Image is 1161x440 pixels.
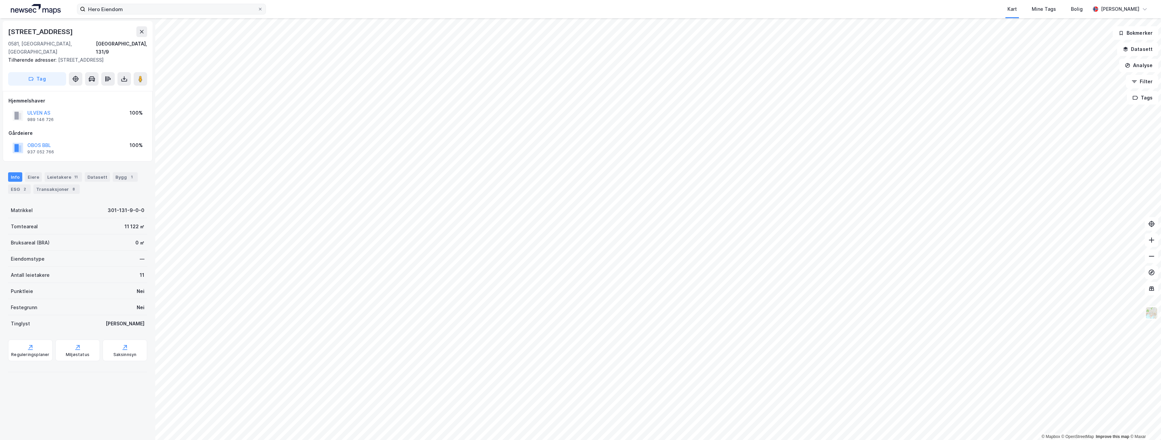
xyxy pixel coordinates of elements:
iframe: Chat Widget [1127,408,1161,440]
div: 100% [130,141,143,149]
div: Eiere [25,172,42,182]
div: Nei [137,303,144,312]
button: Tag [8,72,66,86]
div: Tomteareal [11,223,38,231]
input: Søk på adresse, matrikkel, gårdeiere, leietakere eller personer [85,4,258,14]
div: Bygg [113,172,138,182]
div: 0581, [GEOGRAPHIC_DATA], [GEOGRAPHIC_DATA] [8,40,96,56]
div: Leietakere [45,172,82,182]
div: 8 [70,186,77,193]
button: Datasett [1117,42,1158,56]
img: Z [1145,306,1158,319]
div: Info [8,172,22,182]
a: Improve this map [1096,434,1129,439]
div: Gårdeiere [8,129,147,137]
div: Saksinnsyn [113,352,137,357]
span: Tilhørende adresser: [8,57,58,63]
div: Kart [1007,5,1017,13]
div: 11 122 ㎡ [125,223,144,231]
div: 989 146 726 [27,117,54,122]
div: 1 [128,174,135,180]
div: Nei [137,287,144,295]
div: Reguleringsplaner [11,352,49,357]
div: 937 052 766 [27,149,54,155]
a: Mapbox [1042,434,1060,439]
div: 100% [130,109,143,117]
div: 2 [21,186,28,193]
div: 11 [73,174,79,180]
button: Filter [1126,75,1158,88]
button: Analyse [1119,59,1158,72]
button: Bokmerker [1113,26,1158,40]
div: Miljøstatus [66,352,89,357]
div: [PERSON_NAME] [1101,5,1139,13]
div: Transaksjoner [33,184,80,194]
div: Eiendomstype [11,255,45,263]
a: OpenStreetMap [1061,434,1094,439]
div: [GEOGRAPHIC_DATA], 131/9 [96,40,147,56]
div: 301-131-9-0-0 [108,206,144,214]
img: logo.a4113a55bc3d86da70a041830d287a7e.svg [11,4,61,14]
div: Hjemmelshaver [8,97,147,105]
div: 0 ㎡ [135,239,144,247]
div: Mine Tags [1032,5,1056,13]
div: Datasett [85,172,110,182]
div: Antall leietakere [11,271,50,279]
div: Matrikkel [11,206,33,214]
div: — [140,255,144,263]
div: [STREET_ADDRESS] [8,26,74,37]
div: [PERSON_NAME] [106,320,144,328]
div: ESG [8,184,31,194]
div: Tinglyst [11,320,30,328]
div: Festegrunn [11,303,37,312]
div: [STREET_ADDRESS] [8,56,142,64]
div: Punktleie [11,287,33,295]
div: 11 [140,271,144,279]
div: Bolig [1071,5,1083,13]
div: Bruksareal (BRA) [11,239,50,247]
button: Tags [1127,91,1158,105]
